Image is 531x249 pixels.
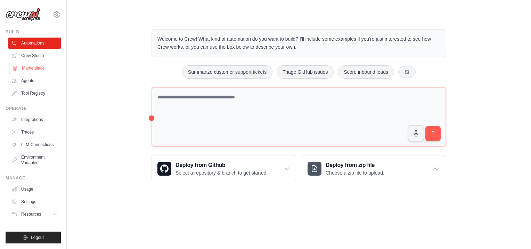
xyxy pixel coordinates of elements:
h3: Deploy from Github [175,161,268,169]
span: Resources [21,211,41,217]
div: Manage [6,175,61,181]
a: Marketplace [9,63,62,74]
p: Choose a zip file to upload. [326,169,384,176]
a: Environment Variables [8,152,61,168]
a: LLM Connections [8,139,61,150]
iframe: Chat Widget [496,216,531,249]
p: Welcome to Crew! What kind of automation do you want to build? I'll include some examples if you'... [157,35,440,51]
h3: Deploy from zip file [326,161,384,169]
a: Tool Registry [8,88,61,99]
div: Build [6,29,61,35]
button: Score inbound leads [338,65,394,79]
div: Operate [6,106,61,111]
a: Settings [8,196,61,207]
a: Traces [8,127,61,138]
img: Logo [6,8,40,21]
p: Select a repository & branch to get started. [175,169,268,176]
a: Crew Studio [8,50,61,61]
a: Agents [8,75,61,86]
button: Summarize customer support tickets [182,65,272,79]
button: Triage GitHub issues [277,65,334,79]
a: Integrations [8,114,61,125]
button: Logout [6,232,61,243]
button: Resources [8,209,61,220]
a: Usage [8,184,61,195]
a: Automations [8,38,61,49]
span: Logout [31,235,44,240]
